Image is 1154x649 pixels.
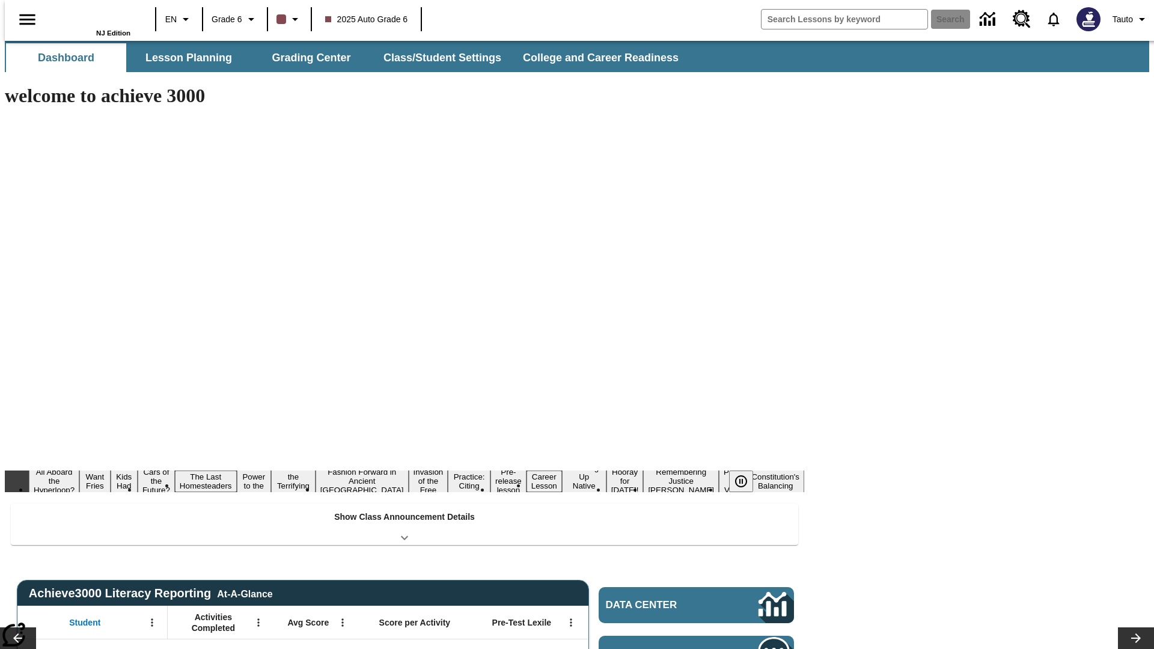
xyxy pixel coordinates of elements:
span: Pre-Test Lexile [492,617,552,628]
button: Grade: Grade 6, Select a grade [207,8,263,30]
span: Grade 6 [212,13,242,26]
button: Slide 12 Career Lesson [527,471,562,492]
button: Slide 13 Cooking Up Native Traditions [562,462,606,501]
a: Data Center [599,587,794,623]
button: Profile/Settings [1108,8,1154,30]
button: Select a new avatar [1069,4,1108,35]
h1: welcome to achieve 3000 [5,85,804,107]
button: Language: EN, Select a language [160,8,198,30]
button: Open Menu [334,614,352,632]
button: Slide 17 The Constitution's Balancing Act [746,462,804,501]
button: Slide 5 The Last Homesteaders [175,471,237,492]
a: Resource Center, Will open in new tab [1006,3,1038,35]
span: Achieve3000 Literacy Reporting [29,587,273,600]
button: Slide 2 Do You Want Fries With That? [79,452,110,510]
button: Pause [729,471,753,492]
a: Data Center [972,3,1006,36]
span: 2025 Auto Grade 6 [325,13,408,26]
button: Slide 7 Attack of the Terrifying Tomatoes [271,462,316,501]
button: College and Career Readiness [513,43,688,72]
button: Open Menu [562,614,580,632]
span: EN [165,13,177,26]
button: Slide 11 Pre-release lesson [490,466,527,496]
button: Lesson Planning [129,43,249,72]
button: Slide 8 Fashion Forward in Ancient Rome [316,466,409,496]
button: Slide 6 Solar Power to the People [237,462,272,501]
button: Lesson carousel, Next [1118,627,1154,649]
button: Grading Center [251,43,371,72]
button: Open side menu [10,2,45,37]
button: Slide 10 Mixed Practice: Citing Evidence [448,462,490,501]
button: Class color is dark brown. Change class color [272,8,307,30]
img: Avatar [1076,7,1101,31]
p: Show Class Announcement Details [334,511,475,523]
button: Slide 14 Hooray for Constitution Day! [606,466,644,496]
a: Home [52,5,130,29]
span: Student [69,617,100,628]
button: Slide 9 The Invasion of the Free CD [409,457,448,505]
button: Class/Student Settings [374,43,511,72]
span: NJ Edition [96,29,130,37]
div: Home [52,4,130,37]
span: Activities Completed [174,612,253,633]
span: Avg Score [287,617,329,628]
a: Notifications [1038,4,1069,35]
button: Slide 1 All Aboard the Hyperloop? [29,466,79,496]
button: Slide 15 Remembering Justice O'Connor [643,466,719,496]
button: Dashboard [6,43,126,72]
input: search field [762,10,927,29]
button: Slide 16 Point of View [719,466,746,496]
button: Open Menu [249,614,267,632]
div: SubNavbar [5,43,689,72]
button: Slide 4 Cars of the Future? [138,466,175,496]
div: Show Class Announcement Details [11,504,798,545]
button: Open Menu [143,614,161,632]
button: Slide 3 Dirty Jobs Kids Had To Do [111,452,138,510]
span: Score per Activity [379,617,451,628]
div: SubNavbar [5,41,1149,72]
div: Pause [729,471,765,492]
span: Tauto [1113,13,1133,26]
span: Data Center [606,599,718,611]
div: At-A-Glance [217,587,272,600]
